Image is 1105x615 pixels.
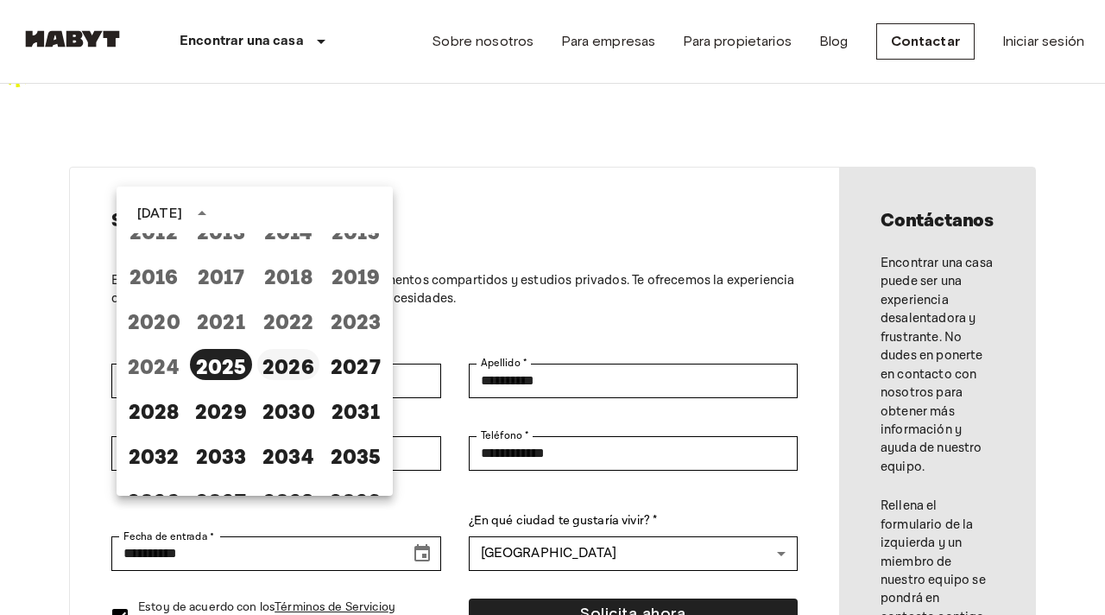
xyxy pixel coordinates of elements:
[257,394,319,425] button: 2030
[469,512,799,530] label: ¿En qué ciudad te gustaría vivir? *
[257,349,319,380] button: 2026
[180,31,304,52] p: Encontrar una casa
[257,439,319,470] button: 2034
[111,271,798,308] p: Elige entre nuestros edificios co-living, apartamentos compartidos y estudios privados. Te ofrece...
[123,259,185,290] button: 2016
[187,199,217,228] button: year view is open, switch to calendar view
[257,259,319,290] button: 2018
[881,254,994,476] p: Encontrar una casa puede ser una experiencia desalentadora y frustrante. No dudes en ponerte en c...
[876,23,975,60] a: Contactar
[481,428,528,443] label: Teléfono *
[325,214,387,245] button: 2015
[123,394,185,425] button: 2028
[275,599,388,615] a: Términos de Servicio
[325,259,387,290] button: 2019
[683,31,792,52] a: Para propietarios
[190,394,252,425] button: 2029
[190,214,252,245] button: 2013
[325,394,387,425] button: 2031
[481,356,527,371] label: Apellido *
[190,349,252,380] button: 2025
[123,304,185,335] button: 2020
[432,31,534,52] a: Sobre nosotros
[561,31,655,52] a: Para empresas
[881,209,994,233] h2: Contáctanos
[405,536,439,571] button: Choose date, selected date is Aug 16, 2025
[190,484,252,515] button: 2037
[325,484,387,515] button: 2039
[111,209,798,233] h2: Solicitar ahora
[123,349,185,380] button: 2024
[21,30,124,48] img: Habyt
[123,529,215,544] label: Fecha de entrada
[123,214,185,245] button: 2012
[190,304,252,335] button: 2021
[123,439,185,470] button: 2032
[469,536,799,571] div: [GEOGRAPHIC_DATA]
[257,304,319,335] button: 2022
[325,349,387,380] button: 2027
[819,31,849,52] a: Blog
[325,304,387,335] button: 2023
[1002,31,1084,52] a: Iniciar sesión
[190,439,252,470] button: 2033
[325,439,387,470] button: 2035
[257,484,319,515] button: 2038
[123,484,185,515] button: 2036
[257,214,319,245] button: 2014
[137,203,182,224] div: [DATE]
[190,259,252,290] button: 2017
